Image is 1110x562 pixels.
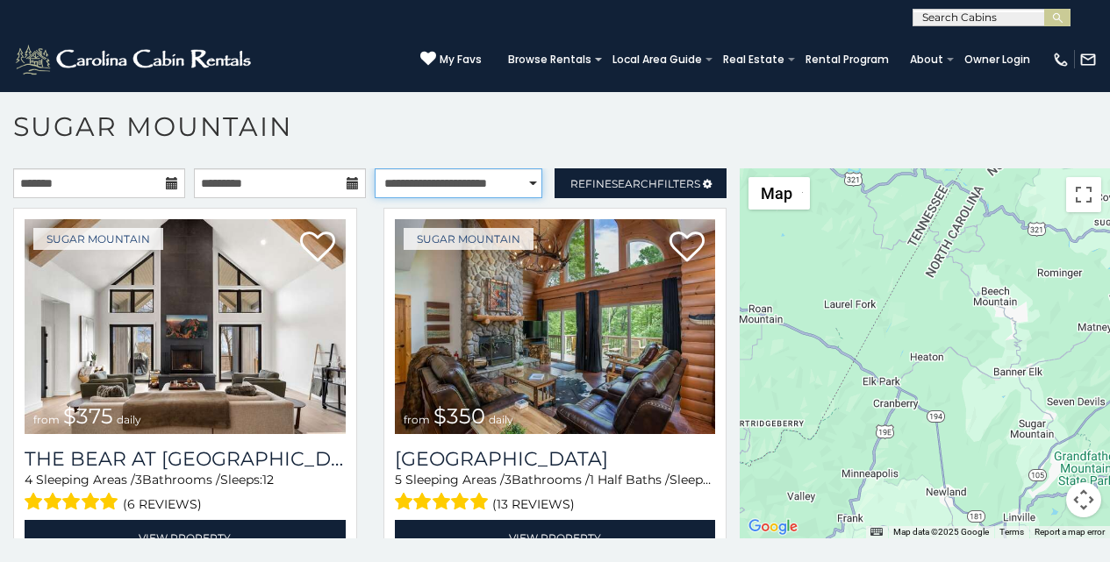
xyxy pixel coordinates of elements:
[956,47,1039,72] a: Owner Login
[117,413,141,426] span: daily
[555,168,727,198] a: RefineSearchFilters
[797,47,898,72] a: Rental Program
[893,527,989,537] span: Map data ©2025 Google
[492,493,575,516] span: (13 reviews)
[1066,482,1101,517] button: Map camera controls
[25,447,346,471] a: The Bear At [GEOGRAPHIC_DATA]
[395,471,716,516] div: Sleeping Areas / Bathrooms / Sleeps:
[33,228,163,250] a: Sugar Mountain
[1066,177,1101,212] button: Toggle fullscreen view
[395,219,716,434] img: Grouse Moor Lodge
[744,516,802,538] img: Google
[25,520,346,556] a: View Property
[712,472,723,487] span: 12
[901,47,952,72] a: About
[748,177,810,210] button: Change map style
[395,219,716,434] a: Grouse Moor Lodge from $350 daily
[395,472,402,487] span: 5
[395,520,716,556] a: View Property
[1035,527,1105,537] a: Report a map error
[404,413,430,426] span: from
[999,527,1024,537] a: Terms
[25,447,346,471] h3: The Bear At Sugar Mountain
[395,447,716,471] h3: Grouse Moor Lodge
[714,47,793,72] a: Real Estate
[13,42,256,77] img: White-1-2.png
[570,177,700,190] span: Refine Filters
[590,472,670,487] span: 1 Half Baths /
[744,516,802,538] a: Open this area in Google Maps (opens a new window)
[761,184,792,203] span: Map
[25,472,32,487] span: 4
[1052,51,1070,68] img: phone-regular-white.png
[395,447,716,471] a: [GEOGRAPHIC_DATA]
[440,52,482,68] span: My Favs
[135,472,142,487] span: 3
[420,51,482,68] a: My Favs
[404,228,534,250] a: Sugar Mountain
[505,472,512,487] span: 3
[25,471,346,516] div: Sleeping Areas / Bathrooms / Sleeps:
[123,493,202,516] span: (6 reviews)
[433,403,485,429] span: $350
[870,526,883,538] button: Keyboard shortcuts
[499,47,600,72] a: Browse Rentals
[604,47,711,72] a: Local Area Guide
[262,472,274,487] span: 12
[63,403,113,429] span: $375
[25,219,346,434] img: The Bear At Sugar Mountain
[300,230,335,267] a: Add to favorites
[25,219,346,434] a: The Bear At Sugar Mountain from $375 daily
[612,177,657,190] span: Search
[33,413,60,426] span: from
[489,413,513,426] span: daily
[1079,51,1097,68] img: mail-regular-white.png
